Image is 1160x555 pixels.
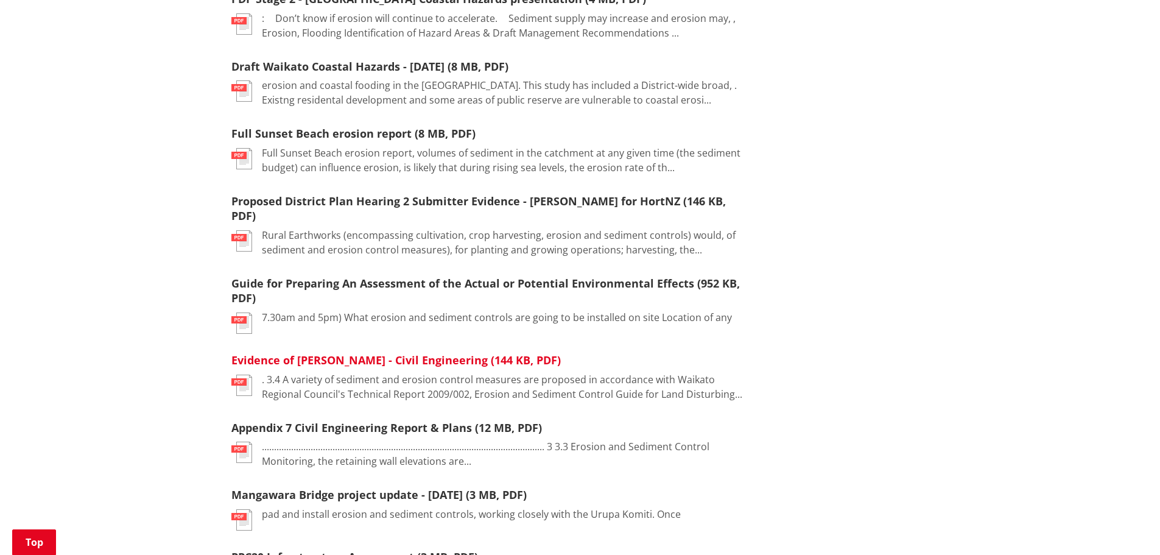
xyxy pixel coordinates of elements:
[12,529,56,555] a: Top
[262,507,681,521] p: pad and install erosion and sediment controls, working closely with the Urupa Komiti. Once
[262,228,750,257] p: Rural Earthworks (encompassing cultivation, crop harvesting, erosion and sediment controls) would...
[231,353,561,367] a: Evidence of [PERSON_NAME] - Civil Engineering (144 KB, PDF)
[262,78,750,107] p: erosion and coastal fooding in the [GEOGRAPHIC_DATA]. This study has included a District-wide bro...
[231,194,726,224] a: Proposed District Plan Hearing 2 Submitter Evidence - [PERSON_NAME] for HortNZ (146 KB, PDF)
[231,80,252,102] img: document-pdf.svg
[262,372,750,401] p: . 3.4 A variety of sediment and erosion control measures are proposed in accordance with Waikato ...
[231,375,252,396] img: document-pdf.svg
[262,439,750,468] p: ....................................................................................................
[1104,504,1148,548] iframe: Messenger Launcher
[231,126,476,141] a: Full Sunset Beach erosion report (8 MB, PDF)
[231,487,527,502] a: Mangawara Bridge project update - [DATE] (3 MB, PDF)
[231,276,740,306] a: Guide for Preparing An Assessment of the Actual or Potential Environmental Effects (952 KB, PDF)
[231,148,252,169] img: document-pdf.svg
[262,11,750,40] p: :  Don’t know if erosion will continue to accelerate.  Sediment supply may increase and erosion...
[262,310,732,325] p: 7.30am and 5pm) What erosion and sediment controls are going to be installed on site Location of any
[231,509,252,531] img: document-pdf.svg
[231,442,252,463] img: document-pdf.svg
[231,13,252,35] img: document-pdf.svg
[231,59,508,74] a: Draft Waikato Coastal Hazards - [DATE] (8 MB, PDF)
[231,313,252,334] img: document-pdf.svg
[231,420,542,435] a: Appendix 7 Civil Engineering Report & Plans (12 MB, PDF)
[262,146,750,175] p: Full Sunset Beach erosion report, volumes of sediment in the catchment at any given time (the sed...
[231,230,252,252] img: document-pdf.svg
